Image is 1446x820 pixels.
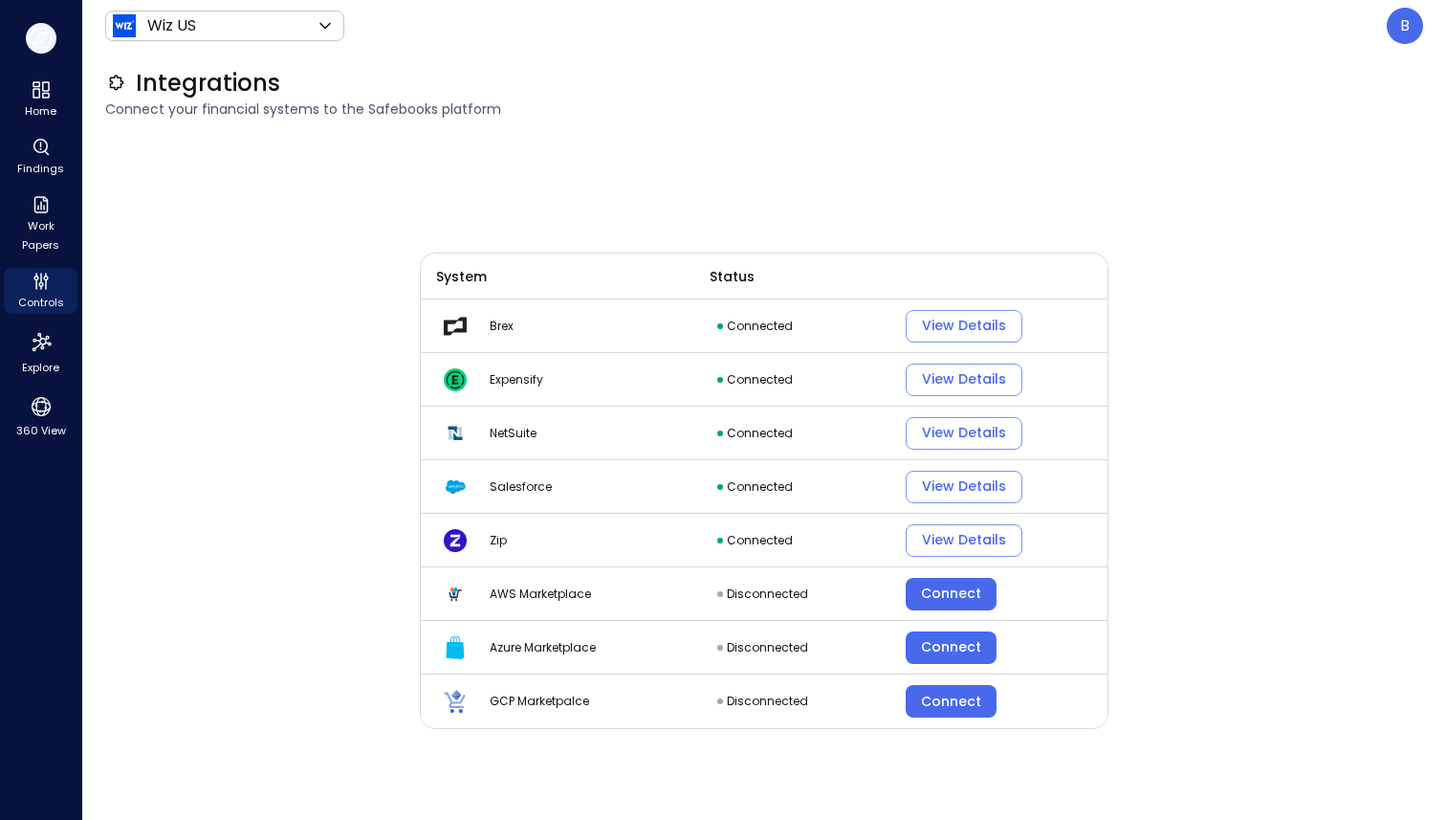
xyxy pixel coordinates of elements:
p: Last synced: August 10, 2025 [727,477,793,497]
div: 360 View [4,390,77,442]
div: Connect [921,690,981,714]
div: Home [4,77,77,122]
img: gcp [444,690,467,713]
div: View Details [922,367,1006,391]
p: Disconnected [727,585,808,604]
button: Connect [906,685,997,718]
p: Disconnected [727,692,808,711]
img: aws [444,583,467,606]
div: View Details [922,421,1006,445]
button: Connect [906,578,997,610]
p: Wiz US [147,14,196,37]
span: NetSuite [490,424,537,443]
span: Home [25,101,56,121]
div: Findings [4,134,77,180]
img: expensify [444,368,467,391]
span: Azure Marketplace [490,638,596,657]
div: Controls [4,268,77,314]
span: Findings [17,159,64,178]
div: Work Papers [4,191,77,256]
p: Last synced: August 10, 2025 [727,317,793,336]
span: Brex [490,317,514,336]
img: Icon [113,14,136,37]
p: Last synced: August 10, 2025 [727,424,793,443]
div: Connect [921,635,981,659]
p: Disconnected [727,638,808,657]
button: View Details [906,364,1022,396]
img: zip [444,529,467,552]
button: View Details [906,417,1022,450]
span: GCP Marketpalce [490,692,589,711]
span: Controls [18,293,64,312]
span: 360 View [16,421,66,440]
div: Explore [4,325,77,379]
span: Connect your financial systems to the Safebooks platform [105,99,1423,120]
p: B [1400,14,1410,37]
button: Connect [906,632,997,664]
span: Zip [490,531,507,550]
span: Salesforce [490,477,552,497]
span: AWS Marketplace [490,585,591,604]
div: View Details [922,314,1006,338]
button: View Details [906,524,1022,557]
p: Last synced: August 10, 2025 [727,531,793,550]
div: View Details [922,528,1006,552]
span: Work Papers [11,216,70,255]
img: brex [444,315,467,338]
img: salesforce [444,476,467,499]
span: Status [710,266,755,287]
div: View Details [922,475,1006,499]
span: System [436,266,487,287]
p: Last synced: August 11, 2025 [727,370,793,389]
img: netsuite [444,422,467,445]
button: View Details [906,471,1022,503]
span: Integrations [136,68,280,99]
div: Boaz [1387,8,1423,44]
button: View Details [906,310,1022,343]
img: azure [444,636,467,659]
span: Explore [22,358,59,377]
div: Connect [921,582,981,606]
span: Expensify [490,370,543,389]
